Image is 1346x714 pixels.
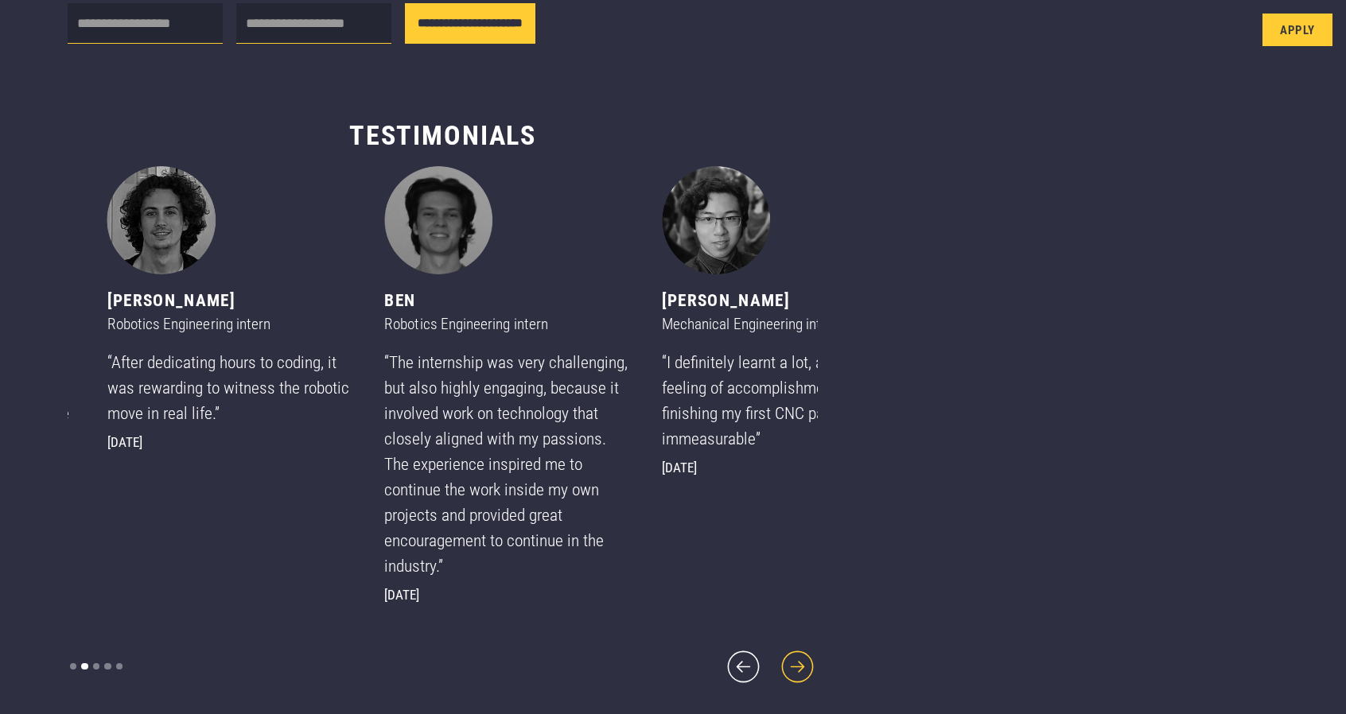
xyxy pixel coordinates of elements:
div: Show slide 4 of 5 [104,663,111,670]
div: [DATE] [384,585,635,606]
div: Ben [384,288,635,313]
div: Robotics Engineering intern [384,313,635,336]
div: next slide [777,646,818,687]
div: Show slide 2 of 5 [81,663,88,670]
div: [PERSON_NAME] [662,288,912,313]
form: Internship form [68,3,535,51]
div: [DATE] [107,433,358,453]
div: “I definitely learnt a lot, and the feeling of accomplishment when finishing my first CNC part wa... [662,350,912,452]
img: Jack - Robotics Engineering intern [107,166,216,274]
div: “After dedicating hours to coding, it was rewarding to witness the robotic move in real life.” [107,350,358,426]
div: 2 of 5 [107,166,358,453]
div: 3 of 5 [384,166,635,606]
div: [DATE] [662,458,912,479]
a: Apply [1262,14,1332,46]
div: carousel [68,166,819,687]
div: Robotics Engineering intern [107,313,358,336]
div: Show slide 3 of 5 [93,663,100,670]
div: Show slide 5 of 5 [116,663,123,670]
h3: Testimonials [68,118,819,153]
div: Mechanical Engineering intern [662,313,912,336]
div: “The internship was very challenging, but also highly engaging, because it involved work on techn... [384,350,635,579]
div: previous slide [723,646,764,687]
div: 4 of 5 [662,166,912,479]
img: Ben - Robotics Engineering intern [384,166,492,274]
div: [PERSON_NAME] [107,288,358,313]
img: Jay - Mechanical Engineering intern [662,166,770,274]
div: Show slide 1 of 5 [70,663,77,670]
